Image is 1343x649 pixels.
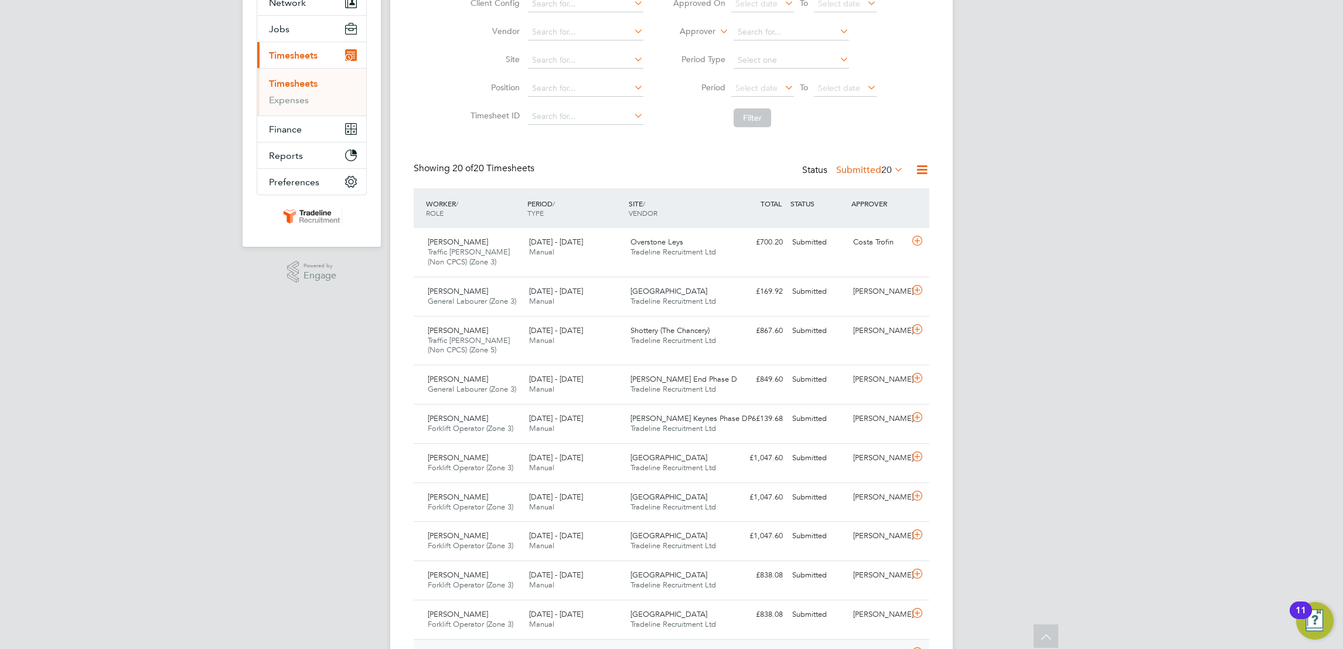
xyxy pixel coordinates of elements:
[630,619,716,629] span: Tradeline Recruitment Ltd
[281,207,342,226] img: tradelinerecruitment-logo-retina.png
[727,233,788,252] div: £700.20
[529,463,554,473] span: Manual
[630,502,716,512] span: Tradeline Recruitment Ltd
[727,409,788,429] div: £139.68
[727,488,788,507] div: £1,047.60
[848,526,909,546] div: [PERSON_NAME]
[734,52,849,69] input: Select one
[529,541,554,551] span: Manual
[788,282,848,301] div: Submitted
[788,605,848,624] div: Submitted
[304,271,336,281] span: Engage
[423,193,524,223] div: WORKER
[727,566,788,585] div: £838.08
[1296,610,1306,626] div: 11
[257,207,367,226] a: Go to home page
[269,176,319,188] span: Preferences
[428,413,488,423] span: [PERSON_NAME]
[836,164,904,176] label: Submitted
[796,80,812,95] span: To
[630,247,716,257] span: Tradeline Recruitment Ltd
[467,26,520,36] label: Vendor
[257,42,366,68] button: Timesheets
[630,423,716,433] span: Tradeline Recruitment Ltd
[848,193,909,214] div: APPROVER
[428,237,488,247] span: [PERSON_NAME]
[452,162,473,174] span: 20 of
[528,80,643,97] input: Search for...
[304,261,336,271] span: Powered by
[529,296,554,306] span: Manual
[529,570,583,580] span: [DATE] - [DATE]
[788,566,848,585] div: Submitted
[630,531,707,541] span: [GEOGRAPHIC_DATA]
[287,261,337,283] a: Powered byEngage
[257,116,366,142] button: Finance
[727,282,788,301] div: £169.92
[529,502,554,512] span: Manual
[269,150,303,161] span: Reports
[467,82,520,93] label: Position
[529,492,583,502] span: [DATE] - [DATE]
[257,169,366,195] button: Preferences
[626,193,727,223] div: SITE
[428,286,488,296] span: [PERSON_NAME]
[788,488,848,507] div: Submitted
[788,409,848,429] div: Submitted
[529,531,583,541] span: [DATE] - [DATE]
[467,54,520,64] label: Site
[428,463,513,473] span: Forklift Operator (Zone 3)
[848,233,909,252] div: Costa Trofin
[735,83,778,93] span: Select date
[428,335,510,355] span: Traffic [PERSON_NAME] (Non CPCS) (Zone 5)
[527,208,544,218] span: TYPE
[788,233,848,252] div: Submitted
[630,413,756,423] span: [PERSON_NAME] Keynes Phase DP6
[734,108,771,127] button: Filter
[257,16,366,42] button: Jobs
[643,199,645,208] span: /
[529,247,554,257] span: Manual
[727,370,788,389] div: £849.60
[848,448,909,468] div: [PERSON_NAME]
[414,162,537,175] div: Showing
[428,423,513,433] span: Forklift Operator (Zone 3)
[529,453,583,463] span: [DATE] - [DATE]
[630,384,716,394] span: Tradeline Recruitment Ltd
[428,531,488,541] span: [PERSON_NAME]
[529,335,554,345] span: Manual
[848,488,909,507] div: [PERSON_NAME]
[428,296,516,306] span: General Labourer (Zone 3)
[529,325,583,335] span: [DATE] - [DATE]
[802,162,906,179] div: Status
[467,110,520,121] label: Timesheet ID
[553,199,555,208] span: /
[630,335,716,345] span: Tradeline Recruitment Ltd
[1296,602,1334,640] button: Open Resource Center, 11 new notifications
[269,23,289,35] span: Jobs
[428,609,488,619] span: [PERSON_NAME]
[727,321,788,341] div: £867.60
[529,413,583,423] span: [DATE] - [DATE]
[528,24,643,40] input: Search for...
[529,286,583,296] span: [DATE] - [DATE]
[428,247,510,267] span: Traffic [PERSON_NAME] (Non CPCS) (Zone 3)
[630,286,707,296] span: [GEOGRAPHIC_DATA]
[528,52,643,69] input: Search for...
[428,541,513,551] span: Forklift Operator (Zone 3)
[630,609,707,619] span: [GEOGRAPHIC_DATA]
[428,453,488,463] span: [PERSON_NAME]
[727,605,788,624] div: £838.08
[428,502,513,512] span: Forklift Operator (Zone 3)
[269,78,318,89] a: Timesheets
[848,566,909,585] div: [PERSON_NAME]
[761,199,782,208] span: TOTAL
[524,193,626,223] div: PERIOD
[788,321,848,341] div: Submitted
[630,453,707,463] span: [GEOGRAPHIC_DATA]
[734,24,849,40] input: Search for...
[881,164,892,176] span: 20
[788,526,848,546] div: Submitted
[630,237,683,247] span: Overstone Leys
[529,237,583,247] span: [DATE] - [DATE]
